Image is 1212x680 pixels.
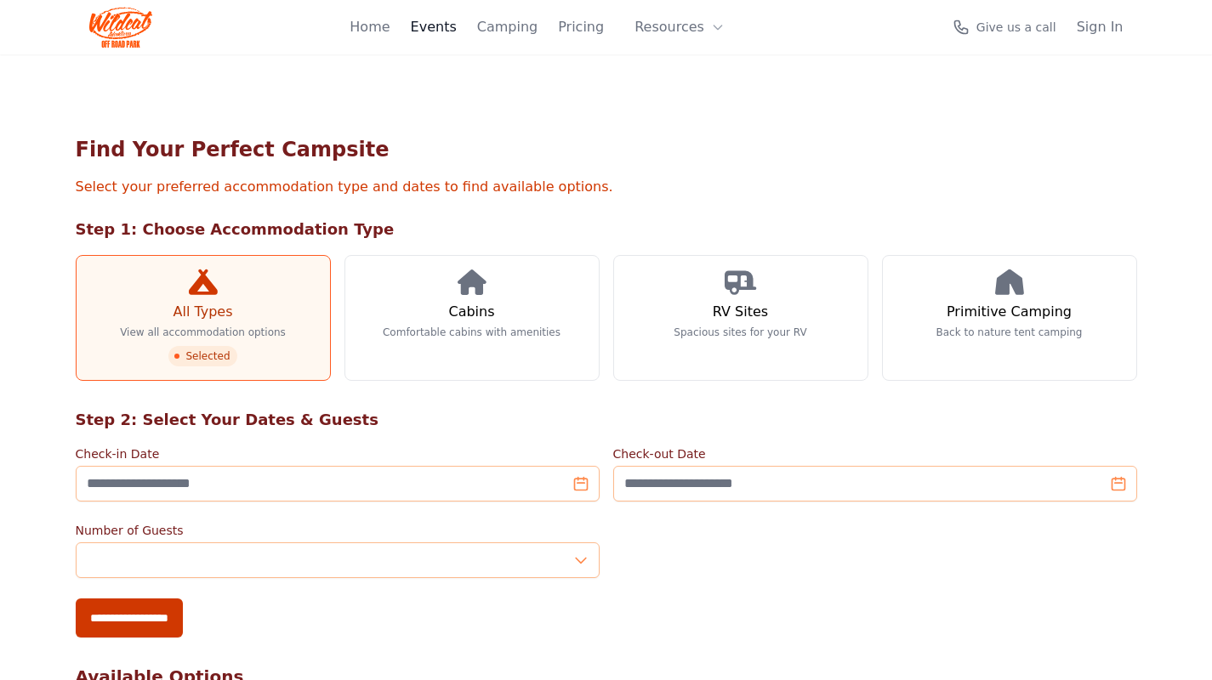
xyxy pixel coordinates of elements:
a: Home [350,17,390,37]
h3: RV Sites [713,302,768,322]
h3: Primitive Camping [947,302,1072,322]
a: Pricing [558,17,604,37]
h2: Step 1: Choose Accommodation Type [76,218,1137,241]
a: All Types View all accommodation options Selected [76,255,331,381]
img: Wildcat Logo [89,7,153,48]
a: Primitive Camping Back to nature tent camping [882,255,1137,381]
h1: Find Your Perfect Campsite [76,136,1137,163]
a: Camping [477,17,538,37]
p: Back to nature tent camping [936,326,1083,339]
h3: Cabins [448,302,494,322]
h3: All Types [173,302,232,322]
a: Sign In [1077,17,1124,37]
p: View all accommodation options [120,326,286,339]
label: Number of Guests [76,522,600,539]
a: RV Sites Spacious sites for your RV [613,255,868,381]
p: Select your preferred accommodation type and dates to find available options. [76,177,1137,197]
span: Give us a call [976,19,1056,36]
label: Check-out Date [613,445,1137,462]
label: Check-in Date [76,445,600,462]
p: Comfortable cabins with amenities [383,326,560,339]
p: Spacious sites for your RV [674,326,806,339]
span: Selected [168,346,236,366]
a: Events [411,17,457,37]
h2: Step 2: Select Your Dates & Guests [76,408,1137,432]
a: Give us a call [953,19,1056,36]
button: Resources [624,10,735,44]
a: Cabins Comfortable cabins with amenities [344,255,600,381]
